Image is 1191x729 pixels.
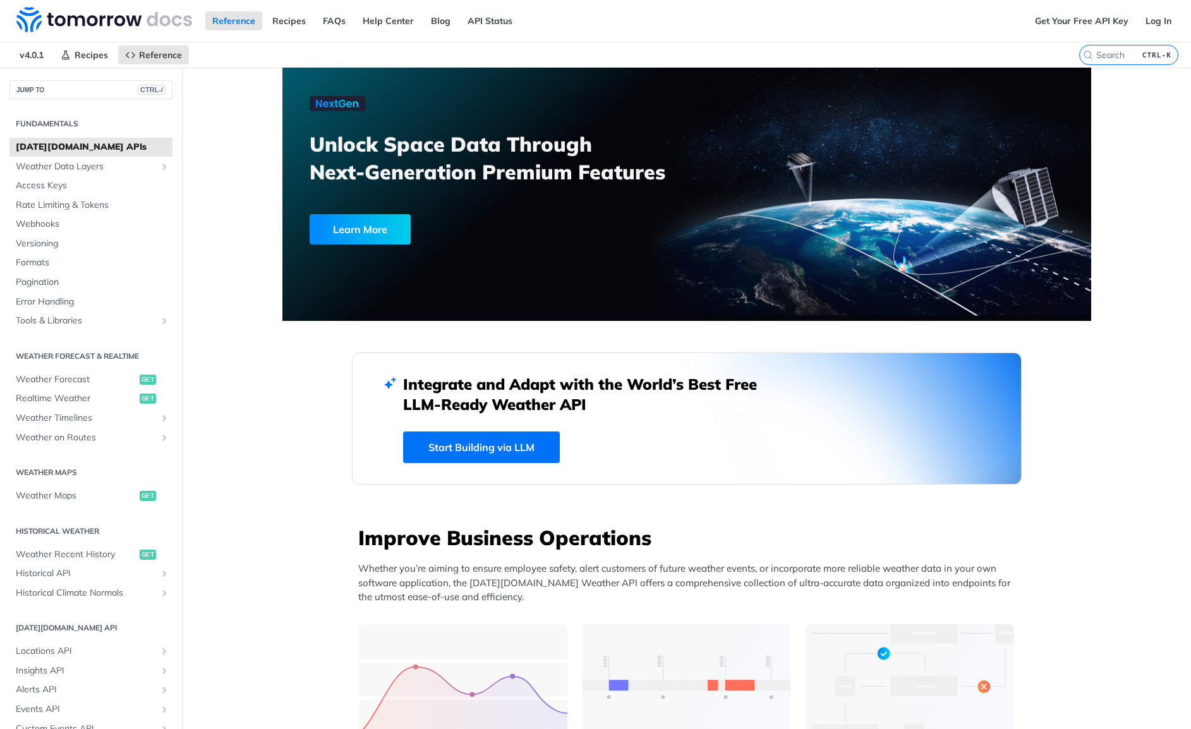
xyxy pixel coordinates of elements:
[9,428,172,447] a: Weather on RoutesShow subpages for Weather on Routes
[159,646,169,656] button: Show subpages for Locations API
[9,351,172,362] h2: Weather Forecast & realtime
[9,157,172,176] a: Weather Data LayersShow subpages for Weather Data Layers
[9,389,172,408] a: Realtime Weatherget
[13,45,51,64] span: v4.0.1
[9,118,172,130] h2: Fundamentals
[1028,11,1135,30] a: Get Your Free API Key
[9,176,172,195] a: Access Keys
[16,296,169,308] span: Error Handling
[159,162,169,172] button: Show subpages for Weather Data Layers
[75,49,108,61] span: Recipes
[205,11,262,30] a: Reference
[16,160,156,173] span: Weather Data Layers
[356,11,421,30] a: Help Center
[1139,11,1178,30] a: Log In
[16,412,156,425] span: Weather Timelines
[140,550,156,560] span: get
[140,491,156,501] span: get
[403,431,560,463] a: Start Building via LLM
[16,179,169,192] span: Access Keys
[9,526,172,537] h2: Historical Weather
[16,645,156,658] span: Locations API
[9,196,172,215] a: Rate Limiting & Tokens
[9,545,172,564] a: Weather Recent Historyget
[9,273,172,292] a: Pagination
[424,11,457,30] a: Blog
[9,564,172,583] a: Historical APIShow subpages for Historical API
[9,486,172,505] a: Weather Mapsget
[9,622,172,634] h2: [DATE][DOMAIN_NAME] API
[159,704,169,714] button: Show subpages for Events API
[16,373,136,386] span: Weather Forecast
[310,130,701,186] h3: Unlock Space Data Through Next-Generation Premium Features
[140,375,156,385] span: get
[9,409,172,428] a: Weather TimelinesShow subpages for Weather Timelines
[9,215,172,234] a: Webhooks
[138,85,166,95] span: CTRL-/
[9,234,172,253] a: Versioning
[9,292,172,311] a: Error Handling
[9,584,172,603] a: Historical Climate NormalsShow subpages for Historical Climate Normals
[54,45,115,64] a: Recipes
[140,394,156,404] span: get
[9,370,172,389] a: Weather Forecastget
[16,548,136,561] span: Weather Recent History
[9,661,172,680] a: Insights APIShow subpages for Insights API
[1139,49,1175,61] kbd: CTRL-K
[159,413,169,423] button: Show subpages for Weather Timelines
[310,96,365,111] img: NextGen
[16,218,169,231] span: Webhooks
[139,49,182,61] span: Reference
[316,11,353,30] a: FAQs
[9,680,172,699] a: Alerts APIShow subpages for Alerts API
[118,45,189,64] a: Reference
[9,138,172,157] a: [DATE][DOMAIN_NAME] APIs
[16,276,169,289] span: Pagination
[16,431,156,444] span: Weather on Routes
[159,433,169,443] button: Show subpages for Weather on Routes
[9,467,172,478] h2: Weather Maps
[9,311,172,330] a: Tools & LibrariesShow subpages for Tools & Libraries
[265,11,313,30] a: Recipes
[1083,50,1093,60] svg: Search
[16,567,156,580] span: Historical API
[159,666,169,676] button: Show subpages for Insights API
[16,141,169,154] span: [DATE][DOMAIN_NAME] APIs
[16,587,156,599] span: Historical Climate Normals
[403,374,776,414] h2: Integrate and Adapt with the World’s Best Free LLM-Ready Weather API
[310,214,622,244] a: Learn More
[16,199,169,212] span: Rate Limiting & Tokens
[9,80,172,99] button: JUMP TOCTRL-/
[9,700,172,719] a: Events APIShow subpages for Events API
[358,562,1022,605] p: Whether you’re aiming to ensure employee safety, alert customers of future weather events, or inc...
[159,569,169,579] button: Show subpages for Historical API
[9,642,172,661] a: Locations APIShow subpages for Locations API
[16,490,136,502] span: Weather Maps
[159,588,169,598] button: Show subpages for Historical Climate Normals
[358,524,1022,551] h3: Improve Business Operations
[159,316,169,326] button: Show subpages for Tools & Libraries
[310,214,411,244] div: Learn More
[159,685,169,695] button: Show subpages for Alerts API
[16,238,169,250] span: Versioning
[16,315,156,327] span: Tools & Libraries
[16,684,156,696] span: Alerts API
[16,7,192,32] img: Tomorrow.io Weather API Docs
[461,11,519,30] a: API Status
[16,256,169,269] span: Formats
[16,392,136,405] span: Realtime Weather
[16,703,156,716] span: Events API
[16,665,156,677] span: Insights API
[9,253,172,272] a: Formats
